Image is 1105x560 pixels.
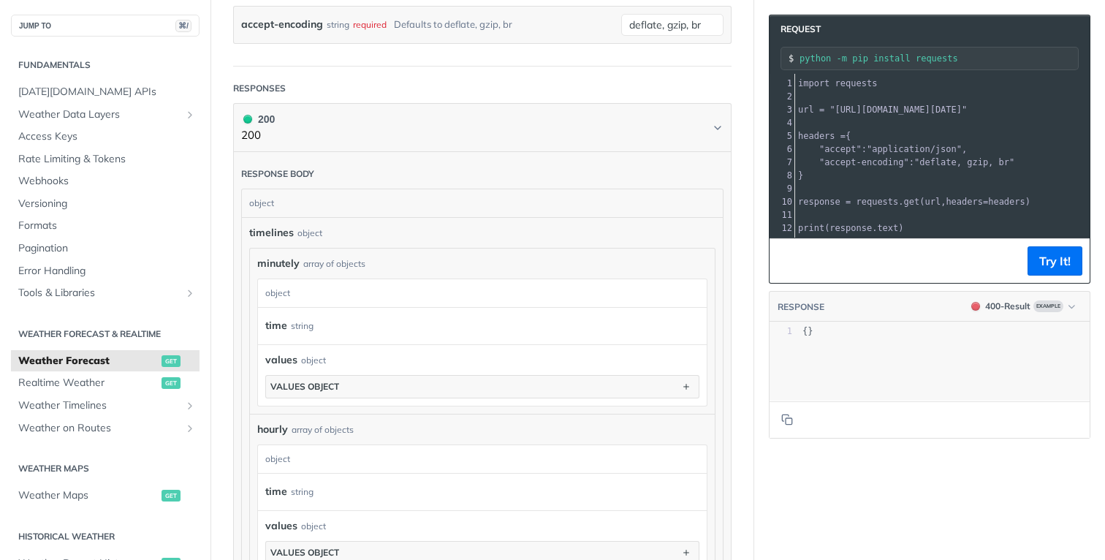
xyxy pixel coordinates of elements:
span: "[URL][DOMAIN_NAME][DATE]" [829,105,967,115]
h2: Weather Forecast & realtime [11,328,200,341]
span: get [162,355,181,367]
button: Show subpages for Weather on Routes [184,423,196,434]
span: "deflate, gzip, br" [914,157,1014,167]
div: 400 - Result [985,300,1030,313]
div: 9 [770,182,794,195]
a: Weather Data LayersShow subpages for Weather Data Layers [11,104,200,126]
span: [DATE][DOMAIN_NAME] APIs [18,85,196,99]
span: get [904,197,920,207]
span: Access Keys [18,129,196,144]
a: [DATE][DOMAIN_NAME] APIs [11,81,200,103]
button: 200 200200 [241,111,724,144]
button: Show subpages for Weather Timelines [184,400,196,412]
a: Error Handling [11,260,200,282]
a: Pagination [11,238,200,260]
span: Webhooks [18,174,196,189]
span: Rate Limiting & Tokens [18,152,196,167]
span: headers [988,197,1025,207]
a: Tools & LibrariesShow subpages for Tools & Libraries [11,282,200,304]
div: array of objects [292,423,354,436]
span: "accept-encoding" [819,157,909,167]
span: url [924,197,941,207]
div: 3 [770,103,794,116]
button: Copy to clipboard [777,250,797,272]
label: accept-encoding [241,14,323,35]
span: = [846,197,851,207]
span: Weather Forecast [18,354,158,368]
span: ( . ) [798,223,904,233]
span: : [798,157,1014,167]
span: headers [798,131,835,141]
div: object [301,354,326,367]
button: JUMP TO⌘/ [11,15,200,37]
div: object [301,520,326,533]
div: 5 [770,129,794,143]
span: requests [835,78,878,88]
span: ⌘/ [175,20,191,32]
span: get [162,377,181,389]
div: 10 [770,195,794,208]
div: string [327,14,349,35]
span: headers [946,197,983,207]
a: Realtime Weatherget [11,372,200,394]
div: 7 [770,156,794,169]
span: text [877,223,898,233]
a: Webhooks [11,170,200,192]
div: 11 [770,208,794,222]
a: Weather Mapsget [11,485,200,507]
div: array of objects [303,257,365,270]
span: Formats [18,219,196,233]
a: Weather TimelinesShow subpages for Weather Timelines [11,395,200,417]
button: Copy to clipboard [777,409,797,431]
span: Weather Maps [18,488,158,503]
span: get [162,490,181,502]
span: "application/json" [867,144,962,154]
span: response [798,197,840,207]
p: 200 [241,127,275,144]
a: Formats [11,215,200,237]
button: values object [266,376,699,398]
span: Example [1033,300,1063,312]
div: 6 [770,143,794,156]
span: "accept" [819,144,862,154]
span: requests [857,197,899,207]
div: Defaults to deflate, gzip, br [394,14,512,35]
span: hourly [257,422,288,437]
span: 200 [243,115,252,124]
label: time [265,481,287,502]
div: 8 [770,169,794,182]
svg: Chevron [712,122,724,134]
a: Weather on RoutesShow subpages for Weather on Routes [11,417,200,439]
button: Show subpages for Tools & Libraries [184,287,196,299]
span: = [840,131,846,141]
span: Tools & Libraries [18,286,181,300]
div: 2 [770,90,794,103]
span: print [798,223,824,233]
span: response [829,223,872,233]
div: values object [270,381,339,392]
span: { [798,131,851,141]
button: RESPONSE [777,300,825,314]
span: minutely [257,256,300,271]
a: Access Keys [11,126,200,148]
span: Error Handling [18,264,196,279]
a: Versioning [11,193,200,215]
span: Versioning [18,197,196,211]
div: required [353,14,387,35]
button: 400400-ResultExample [964,299,1082,314]
span: Request [773,23,821,36]
h2: Fundamentals [11,58,200,72]
span: timelines [249,225,294,241]
span: : , [798,144,967,154]
span: values [265,518,297,534]
span: = [819,105,824,115]
a: Weather Forecastget [11,350,200,372]
span: values [265,352,297,368]
div: object [297,227,322,240]
span: = [983,197,988,207]
div: Responses [233,82,286,95]
div: 1 [770,77,794,90]
input: Request instructions [800,53,1078,64]
div: object [242,189,719,217]
button: Try It! [1028,246,1082,276]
